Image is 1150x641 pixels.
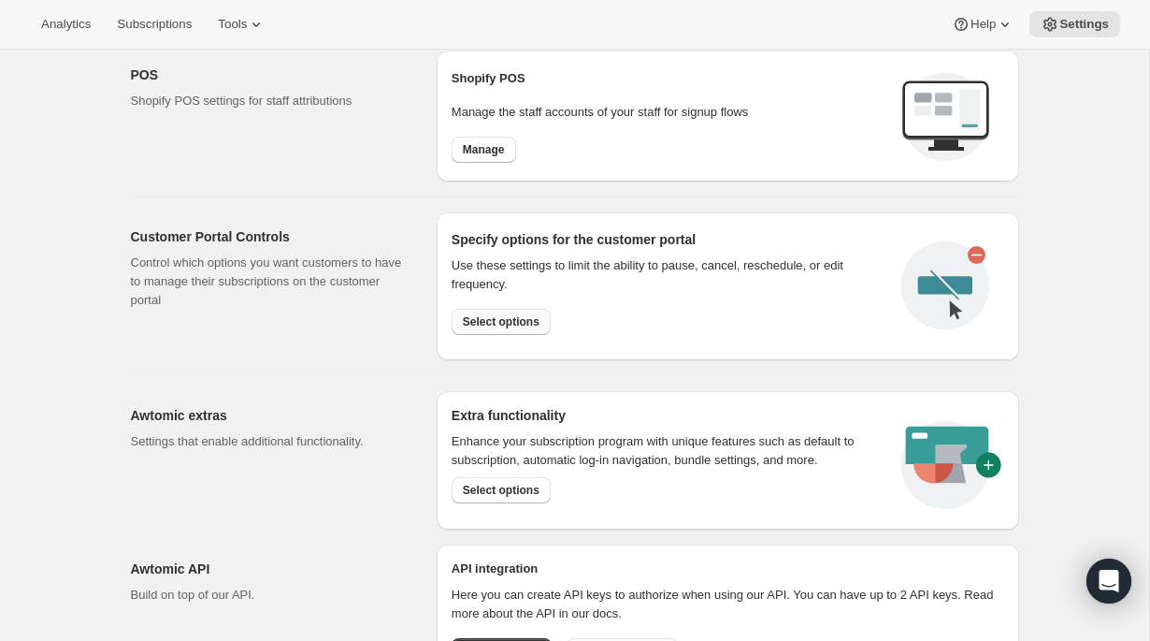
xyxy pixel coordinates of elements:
[463,142,505,157] span: Manage
[106,11,203,37] button: Subscriptions
[131,227,407,246] h2: Customer Portal Controls
[463,483,539,498] span: Select options
[452,256,886,294] div: Use these settings to limit the ability to pause, cancel, reschedule, or edit frequency.
[1086,559,1131,604] div: Open Intercom Messenger
[452,586,1004,623] p: Here you can create API keys to authorize when using our API. You can have up to 2 API keys. Read...
[452,309,551,335] button: Select options
[463,314,539,329] span: Select options
[131,66,407,84] h2: POS
[30,11,102,37] button: Analytics
[452,560,1004,578] h2: API integration
[452,230,886,249] h2: Specify options for the customer portal
[970,17,996,32] span: Help
[218,17,247,32] span: Tools
[131,254,407,310] p: Control which options you want customers to have to manage their subscriptions on the customer po...
[1059,17,1109,32] span: Settings
[452,432,879,470] p: Enhance your subscription program with unique features such as default to subscription, automatic...
[452,477,551,503] button: Select options
[131,92,407,110] p: Shopify POS settings for staff attributions
[131,560,407,578] h2: Awtomic API
[131,586,407,605] p: Build on top of our API.
[452,103,886,122] p: Manage the staff accounts of your staff for signup flows
[131,432,407,451] p: Settings that enable additional functionality.
[1029,11,1120,37] button: Settings
[452,406,566,425] h2: Extra functionality
[452,69,886,88] h2: Shopify POS
[207,11,277,37] button: Tools
[41,17,91,32] span: Analytics
[117,17,192,32] span: Subscriptions
[452,137,516,163] button: Manage
[131,406,407,425] h2: Awtomic extras
[941,11,1026,37] button: Help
